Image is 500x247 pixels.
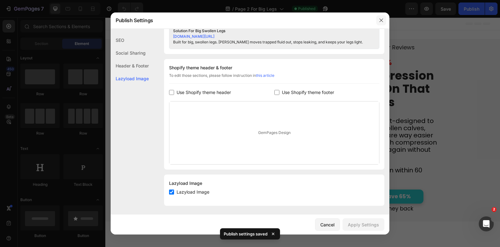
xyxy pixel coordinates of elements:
[175,108,185,118] button: Carousel Next Arrow
[203,148,317,164] span: saw swelling reduction within 60 minutes of wearing it.
[249,26,309,34] span: 5-Star Reviews
[111,47,149,59] div: Social Sharing
[222,175,306,183] strong: Stop Swelling Now - Save 65%
[203,40,287,50] span: [DATE] ONLY: SAVE 65%
[169,101,379,164] div: GemPages Design
[10,22,192,204] video: Video
[169,180,379,187] div: Lazyload Image
[203,50,329,93] span: Easiest Compression Wrap To Put On That Fits Big Calves
[479,216,494,231] iframe: Intercom live chat
[203,99,332,143] span: Beltwell® wraps are expert-designed to reduce swelling in big swollen calves, improve circulation...
[111,34,149,47] div: SEO
[111,59,149,72] div: Header & Footer
[173,28,366,34] div: Solution For Big Swollen Legs
[173,39,366,45] div: Built for big, swollen legs. [PERSON_NAME] moves trapped fluid out, stops leaking, and keeps your...
[203,187,308,195] span: Reduce swelling [DATE] or money back
[173,34,214,39] a: [DOMAIN_NAME][URL]
[111,12,373,28] div: Publish Settings
[342,218,384,231] button: Apply Settings
[320,221,335,228] div: Cancel
[202,172,318,186] a: Stop Swelling Now - Save 65%
[492,207,497,212] span: 2
[169,73,379,84] div: To edit those sections, please follow instruction in
[177,188,209,196] span: Lazyload Image
[348,221,379,228] div: Apply Settings
[249,26,267,34] strong: 6000+
[315,218,340,231] button: Cancel
[224,231,267,237] p: Publish settings saved
[177,89,231,96] span: Use Shopify theme header
[282,89,334,96] span: Use Shopify theme footer
[111,72,149,85] div: Lazyload Image
[203,148,217,157] strong: 92%
[256,73,274,78] a: this article
[169,64,379,72] div: Shopify theme header & footer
